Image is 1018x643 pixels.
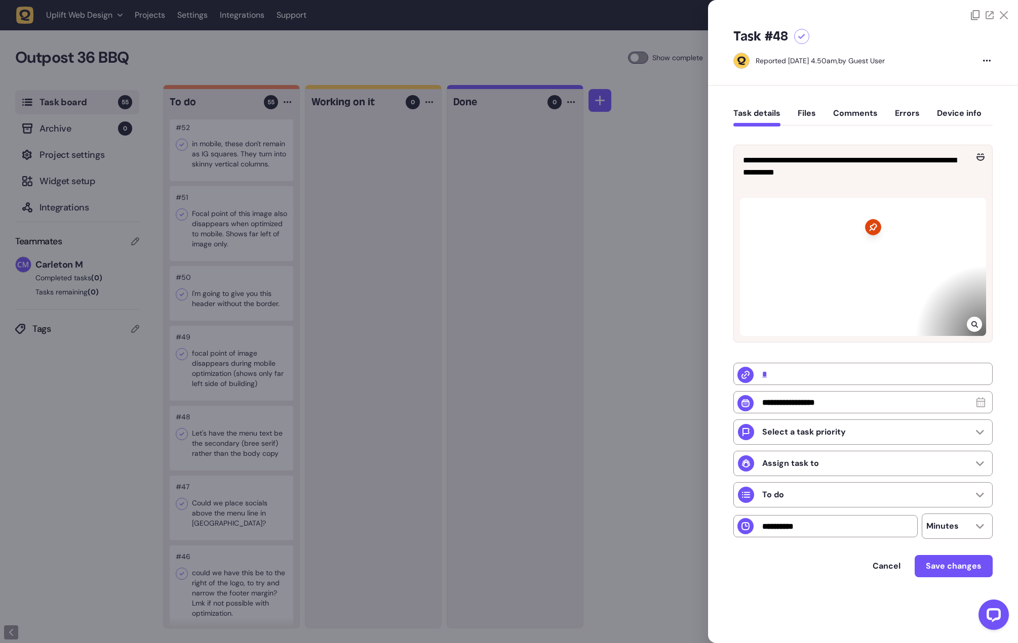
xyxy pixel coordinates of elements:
[926,521,959,531] p: Minutes
[762,458,819,468] p: Assign task to
[734,53,749,68] img: Guest User
[915,555,993,577] button: Save changes
[756,56,885,66] div: by Guest User
[873,561,900,571] span: Cancel
[833,108,878,126] button: Comments
[970,595,1013,638] iframe: LiveChat chat widget
[733,108,780,126] button: Task details
[863,556,911,576] button: Cancel
[895,108,920,126] button: Errors
[762,427,846,437] p: Select a task priority
[762,490,784,500] p: To do
[733,28,788,45] h5: Task #48
[926,561,982,571] span: Save changes
[937,108,982,126] button: Device info
[756,56,838,65] div: Reported [DATE] 4.50am,
[798,108,816,126] button: Files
